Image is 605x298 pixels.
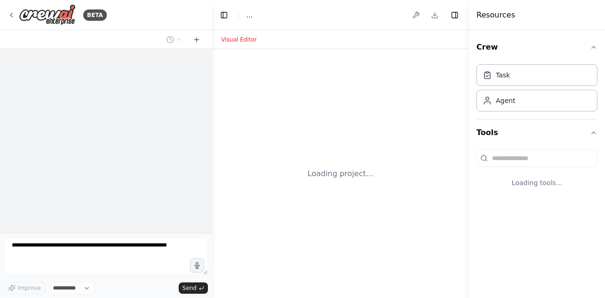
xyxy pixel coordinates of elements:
div: Crew [476,60,597,119]
button: Send [179,282,208,294]
div: Tools [476,146,597,203]
img: Logo [19,4,76,26]
div: Agent [496,96,515,105]
button: Switch to previous chat [163,34,185,45]
button: Crew [476,34,597,60]
div: Loading tools... [476,170,597,195]
div: Loading project... [308,168,373,179]
span: Improve [17,284,41,292]
button: Hide left sidebar [217,9,231,22]
button: Visual Editor [216,34,262,45]
span: Send [182,284,197,292]
button: Hide right sidebar [448,9,461,22]
button: Start a new chat [189,34,204,45]
span: ... [246,10,252,20]
button: Improve [4,282,45,294]
div: BETA [83,9,107,21]
nav: breadcrumb [246,10,252,20]
div: Task [496,70,510,80]
button: Tools [476,119,597,146]
h4: Resources [476,9,515,21]
button: Click to speak your automation idea [190,258,204,272]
